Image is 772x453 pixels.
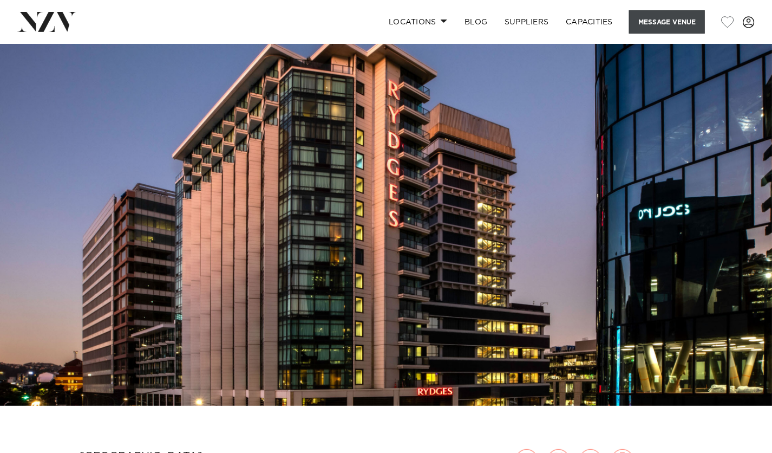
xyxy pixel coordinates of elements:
[17,12,76,31] img: nzv-logo.png
[380,10,456,34] a: Locations
[558,10,622,34] a: Capacities
[496,10,557,34] a: SUPPLIERS
[629,10,705,34] button: Message Venue
[456,10,496,34] a: BLOG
